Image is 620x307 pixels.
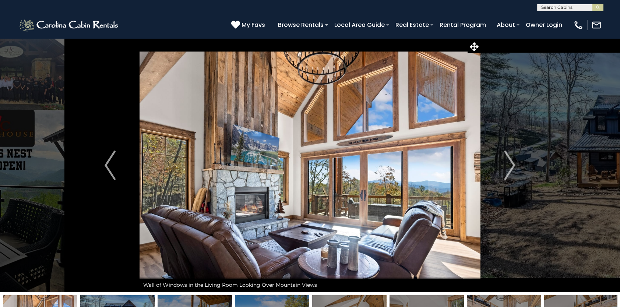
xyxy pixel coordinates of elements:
[392,18,433,31] a: Real Estate
[480,38,539,292] button: Next
[591,20,602,30] img: mail-regular-white.png
[331,18,388,31] a: Local Area Guide
[436,18,490,31] a: Rental Program
[493,18,519,31] a: About
[242,20,265,29] span: My Favs
[231,20,267,30] a: My Favs
[522,18,566,31] a: Owner Login
[81,38,139,292] button: Previous
[18,18,120,32] img: White-1-2.png
[573,20,584,30] img: phone-regular-white.png
[105,151,116,180] img: arrow
[140,278,480,292] div: Wall of Windows in the Living Room Looking Over Mountain Views
[274,18,327,31] a: Browse Rentals
[504,151,515,180] img: arrow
